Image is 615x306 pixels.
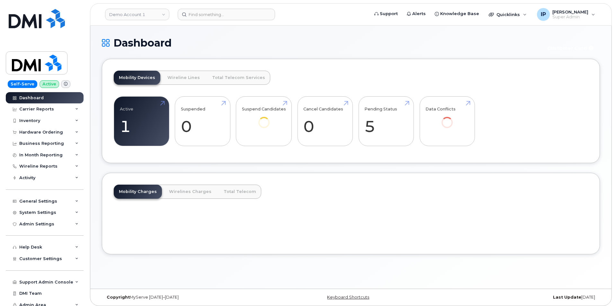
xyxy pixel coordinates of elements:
[120,100,163,143] a: Active 1
[425,100,469,137] a: Data Conflicts
[218,185,261,199] a: Total Telecom
[162,71,205,85] a: Wireline Lines
[207,71,270,85] a: Total Telecom Services
[114,185,162,199] a: Mobility Charges
[114,71,160,85] a: Mobility Devices
[107,295,130,300] strong: Copyright
[364,100,408,143] a: Pending Status 5
[181,100,224,143] a: Suspended 0
[303,100,347,143] a: Cancel Candidates 0
[542,42,600,54] button: Customer Card
[164,185,217,199] a: Wirelines Charges
[102,295,268,300] div: MyServe [DATE]–[DATE]
[242,100,286,137] a: Suspend Candidates
[327,295,369,300] a: Keyboard Shortcuts
[102,37,539,48] h1: Dashboard
[553,295,581,300] strong: Last Update
[434,295,600,300] div: [DATE]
